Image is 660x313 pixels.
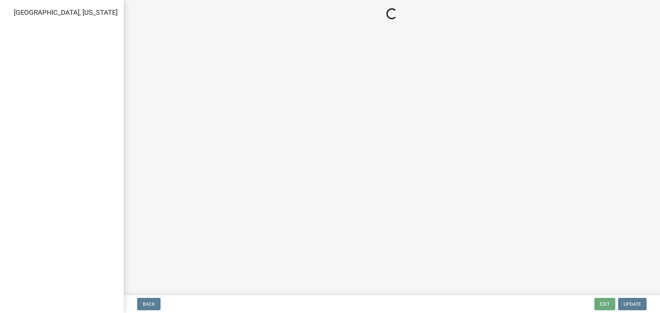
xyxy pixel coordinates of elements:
[624,301,641,307] span: Update
[143,301,155,307] span: Back
[137,298,161,310] button: Back
[594,298,615,310] button: Exit
[14,8,118,16] span: [GEOGRAPHIC_DATA], [US_STATE]
[618,298,647,310] button: Update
